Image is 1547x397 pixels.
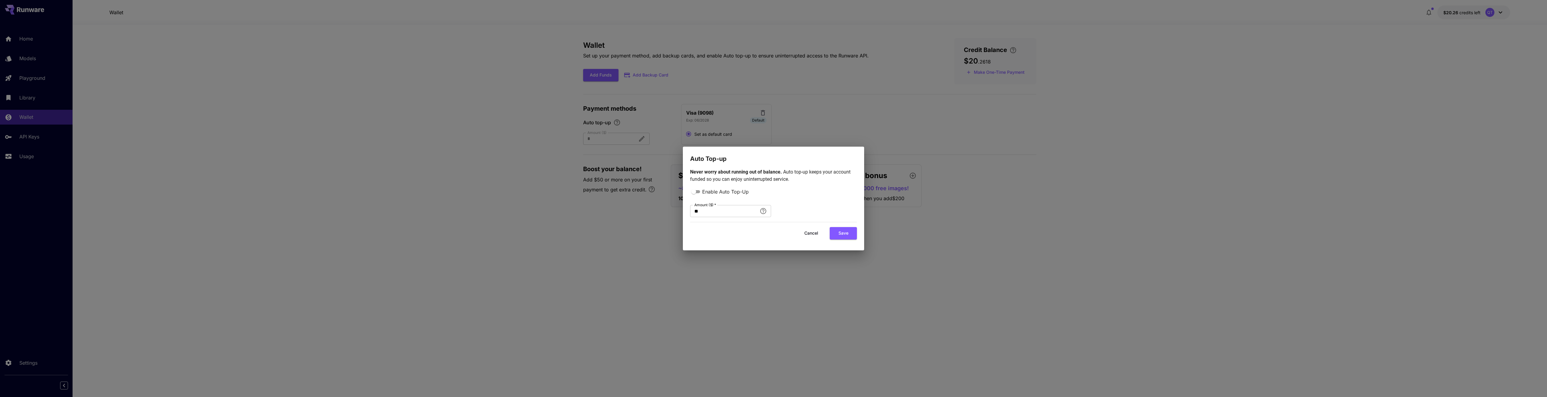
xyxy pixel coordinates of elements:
[694,202,716,207] label: Amount ($)
[690,169,783,175] span: Never worry about running out of balance.
[702,188,749,195] span: Enable Auto Top-Up
[798,227,825,239] button: Cancel
[683,147,864,164] h2: Auto Top-up
[690,168,857,183] p: Auto top-up keeps your account funded so you can enjoy uninterrupted service.
[830,227,857,239] button: Save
